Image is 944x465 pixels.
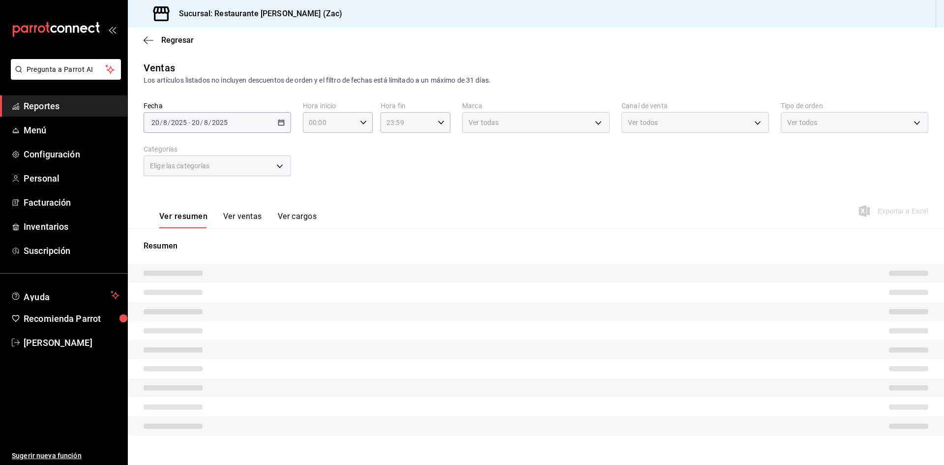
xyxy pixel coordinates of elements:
[144,61,175,75] div: Ventas
[160,119,163,126] span: /
[208,119,211,126] span: /
[278,212,317,228] button: Ver cargos
[191,119,200,126] input: --
[303,102,373,109] label: Hora inicio
[159,212,207,228] button: Ver resumen
[204,119,208,126] input: --
[7,71,121,82] a: Pregunta a Parrot AI
[24,244,119,257] span: Suscripción
[163,119,168,126] input: --
[11,59,121,80] button: Pregunta a Parrot AI
[24,312,119,325] span: Recomienda Parrot
[628,118,658,127] span: Ver todos
[144,240,928,252] p: Resumen
[24,148,119,161] span: Configuración
[24,124,119,137] span: Menú
[223,212,262,228] button: Ver ventas
[108,26,116,33] button: open_drawer_menu
[144,35,194,45] button: Regresar
[12,451,119,461] span: Sugerir nueva función
[200,119,203,126] span: /
[211,119,228,126] input: ----
[168,119,171,126] span: /
[151,119,160,126] input: --
[24,172,119,185] span: Personal
[161,35,194,45] span: Regresar
[188,119,190,126] span: -
[24,220,119,233] span: Inventarios
[781,102,928,109] label: Tipo de orden
[27,64,106,75] span: Pregunta a Parrot AI
[469,118,499,127] span: Ver todas
[24,289,107,301] span: Ayuda
[24,336,119,349] span: [PERSON_NAME]
[171,8,342,20] h3: Sucursal: Restaurante [PERSON_NAME] (Zac)
[159,212,317,228] div: navigation tabs
[381,102,450,109] label: Hora fin
[24,196,119,209] span: Facturación
[787,118,817,127] span: Ver todos
[171,119,187,126] input: ----
[150,161,210,171] span: Elige las categorías
[144,146,291,153] label: Categorías
[462,102,610,109] label: Marca
[144,102,291,109] label: Fecha
[621,102,769,109] label: Canal de venta
[24,99,119,113] span: Reportes
[144,75,928,86] div: Los artículos listados no incluyen descuentos de orden y el filtro de fechas está limitado a un m...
